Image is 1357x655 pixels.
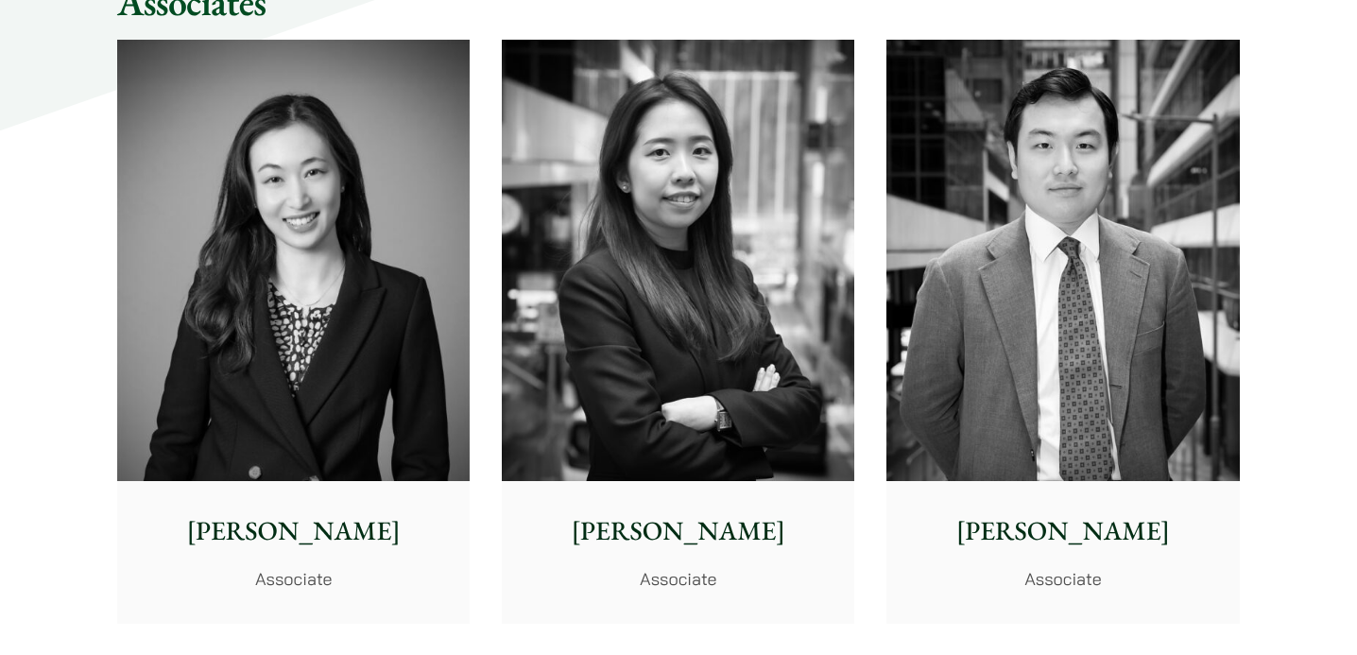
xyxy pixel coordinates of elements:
p: [PERSON_NAME] [517,511,839,551]
a: [PERSON_NAME] Associate [886,40,1239,624]
p: [PERSON_NAME] [132,511,455,551]
p: Associate [132,566,455,592]
p: [PERSON_NAME] [902,511,1224,551]
a: [PERSON_NAME] Associate [117,40,470,624]
p: Associate [902,566,1224,592]
a: [PERSON_NAME] Associate [502,40,854,624]
p: Associate [517,566,839,592]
